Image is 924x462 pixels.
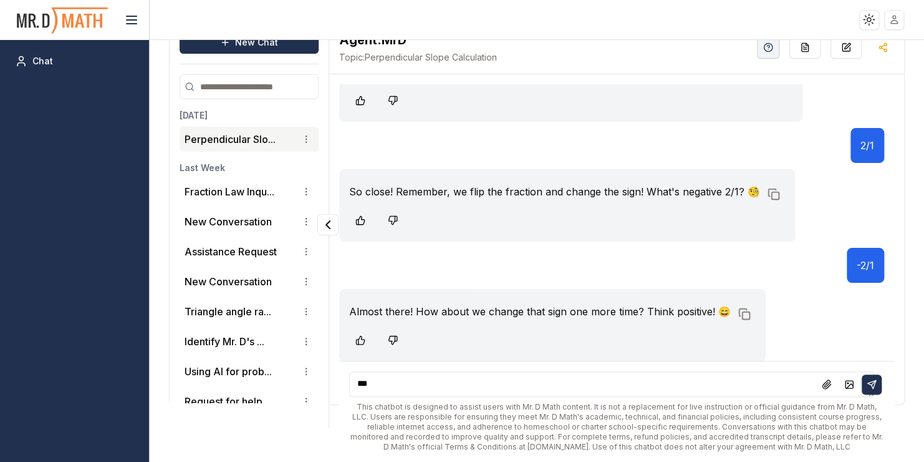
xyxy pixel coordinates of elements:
[317,214,339,235] button: Collapse panel
[16,4,109,37] img: PromptOwl
[299,364,314,379] button: Conversation options
[299,334,314,349] button: Conversation options
[185,364,272,379] button: Using AI for prob...
[299,274,314,289] button: Conversation options
[299,214,314,229] button: Conversation options
[299,184,314,199] button: Conversation options
[185,394,262,409] p: Request for help
[339,51,497,64] span: Perpendicular Slope Calculation
[32,55,53,67] span: Chat
[185,304,271,319] button: Triangle angle ra...
[860,138,874,153] p: 2/1
[180,31,319,54] button: New Chat
[185,334,264,349] button: Identify Mr. D's ...
[857,258,874,273] p: -2/1
[299,394,314,409] button: Conversation options
[185,244,277,259] p: Assistance Request
[885,11,903,29] img: placeholder-user.jpg
[339,31,497,49] h2: MrD
[185,214,272,229] p: New Conversation
[349,304,731,319] p: Almost there! How about we change that sign one more time? Think positive! 😄
[185,274,272,289] p: New Conversation
[349,184,760,199] p: So close! Remember, we flip the fraction and change the sign! What's negative 2/1? 🧐
[757,36,779,59] button: Help Videos
[299,132,314,147] button: Conversation options
[299,304,314,319] button: Conversation options
[789,36,821,59] button: Re-Fill Questions
[185,184,274,199] button: Fraction Law Inqu...
[185,132,276,147] button: Perpendicular Slo...
[180,162,319,174] h3: Last Week
[180,109,319,122] h3: [DATE]
[10,50,139,72] a: Chat
[349,402,884,452] div: This chatbot is designed to assist users with Mr. D Math content. It is not a replacement for liv...
[299,244,314,259] button: Conversation options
